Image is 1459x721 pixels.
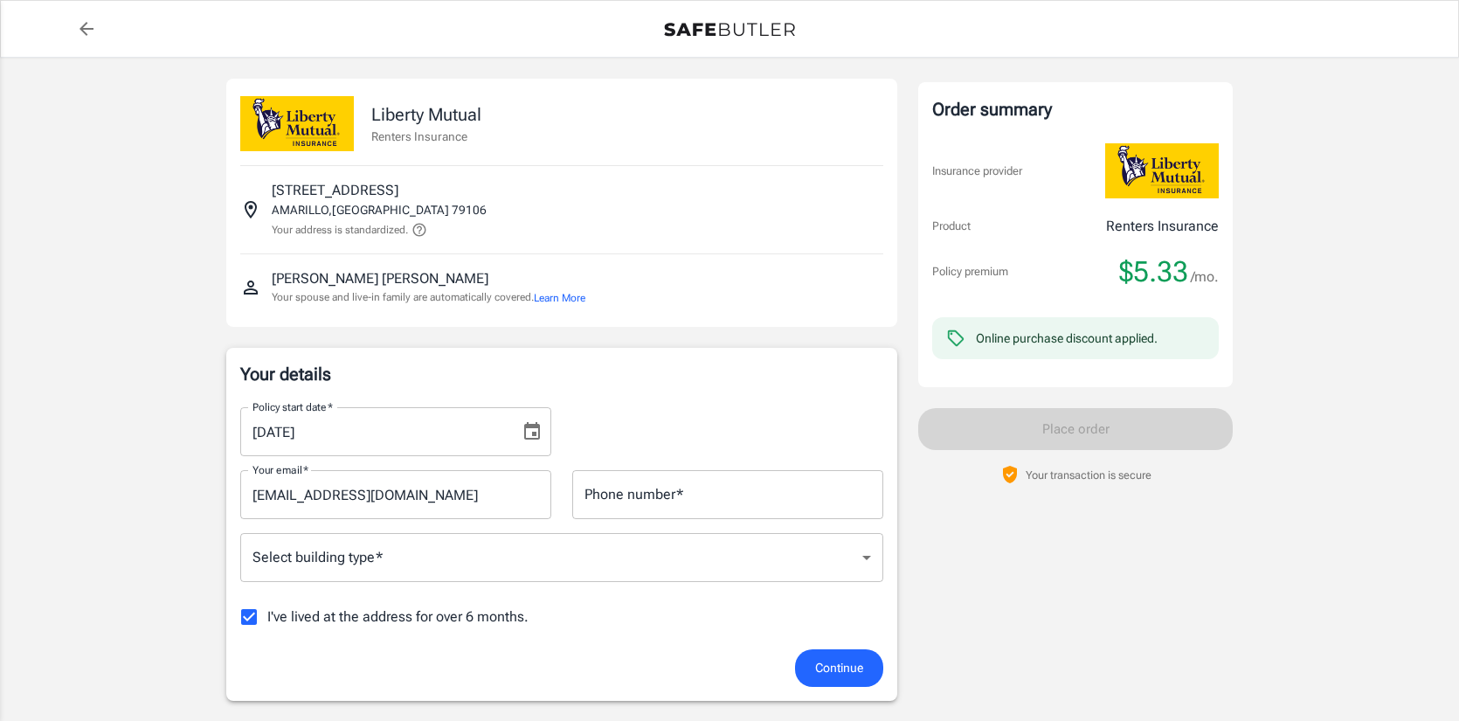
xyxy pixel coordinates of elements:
[240,277,261,298] svg: Insured person
[272,289,585,306] p: Your spouse and live-in family are automatically covered.
[1106,216,1219,237] p: Renters Insurance
[976,329,1158,347] div: Online purchase discount applied.
[1191,265,1219,289] span: /mo.
[515,414,550,449] button: Choose date, selected date is Sep 17, 2025
[572,470,883,519] input: Enter number
[815,657,863,679] span: Continue
[240,199,261,220] svg: Insured address
[252,462,308,477] label: Your email
[272,268,488,289] p: [PERSON_NAME] [PERSON_NAME]
[932,218,971,235] p: Product
[371,128,481,145] p: Renters Insurance
[267,607,529,627] span: I've lived at the address for over 6 months.
[1026,467,1151,483] p: Your transaction is secure
[272,222,408,238] p: Your address is standardized.
[240,362,883,386] p: Your details
[664,23,795,37] img: Back to quotes
[1119,254,1188,289] span: $5.33
[240,407,508,456] input: MM/DD/YYYY
[932,96,1219,122] div: Order summary
[1105,143,1219,198] img: Liberty Mutual
[252,399,333,414] label: Policy start date
[69,11,104,46] a: back to quotes
[534,290,585,306] button: Learn More
[240,96,354,151] img: Liberty Mutual
[240,470,551,519] input: Enter email
[272,201,487,218] p: AMARILLO , [GEOGRAPHIC_DATA] 79106
[795,649,883,687] button: Continue
[932,163,1022,180] p: Insurance provider
[272,180,398,201] p: [STREET_ADDRESS]
[371,101,481,128] p: Liberty Mutual
[932,263,1008,281] p: Policy premium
